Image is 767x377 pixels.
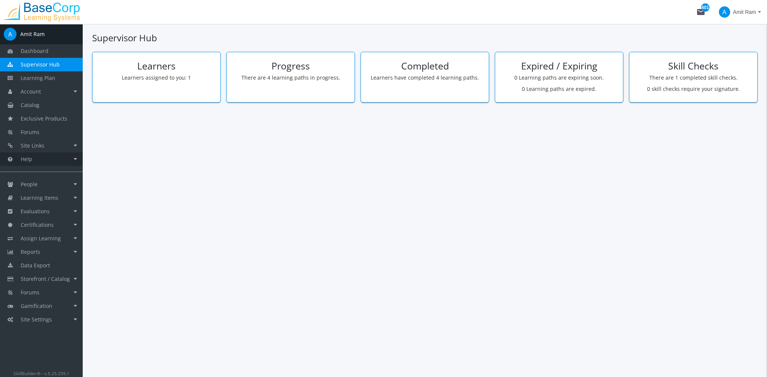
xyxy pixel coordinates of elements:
div: Amit Ram [20,30,45,38]
h2: Skill Checks [635,61,752,71]
p: 0 Learning paths are expiring soon. [501,74,617,81]
span: Gamification [21,302,52,309]
span: Reports [21,248,40,255]
p: Learners have completed 4 learning paths. [367,74,483,81]
h2: Expired / Expiring [501,61,617,71]
span: Help [21,155,32,163]
span: Learning Items [21,194,58,201]
h2: Progress [232,61,349,71]
span: Storefront / Catalog [21,275,70,282]
span: Learning Plan [21,74,55,81]
span: Data Export [21,262,50,269]
span: A [719,6,730,18]
h2: Completed [367,61,483,71]
span: Certifications [21,221,54,228]
span: Catalog [21,101,39,109]
span: People [21,181,38,188]
h2: Learners [98,61,215,71]
p: There are 1 completed skill checks. [635,74,752,81]
span: Site Settings [21,316,52,323]
span: Forums [21,289,39,296]
span: Dashboard [21,47,49,54]
small: SkillBuilder® - v.5.25.259.1 [14,370,70,376]
span: Amit Ram [733,5,756,19]
p: 0 Learning paths are expired. [501,85,617,93]
span: Evaluations [21,208,50,215]
span: Forums [21,128,39,136]
span: Supervisor Hub [21,61,60,68]
p: 0 skill checks require your signature. [635,85,752,93]
span: Exclusive Products [21,115,67,122]
span: Assign Learning [21,235,61,242]
span: A [4,28,17,41]
span: Site Links [21,142,44,149]
mat-icon: mail [696,8,705,17]
p: There are 4 learning paths in progress. [232,74,349,81]
span: Account [21,88,41,95]
h1: Supervisor Hub [92,32,758,44]
p: Learners assigned to you: 1 [98,74,215,81]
